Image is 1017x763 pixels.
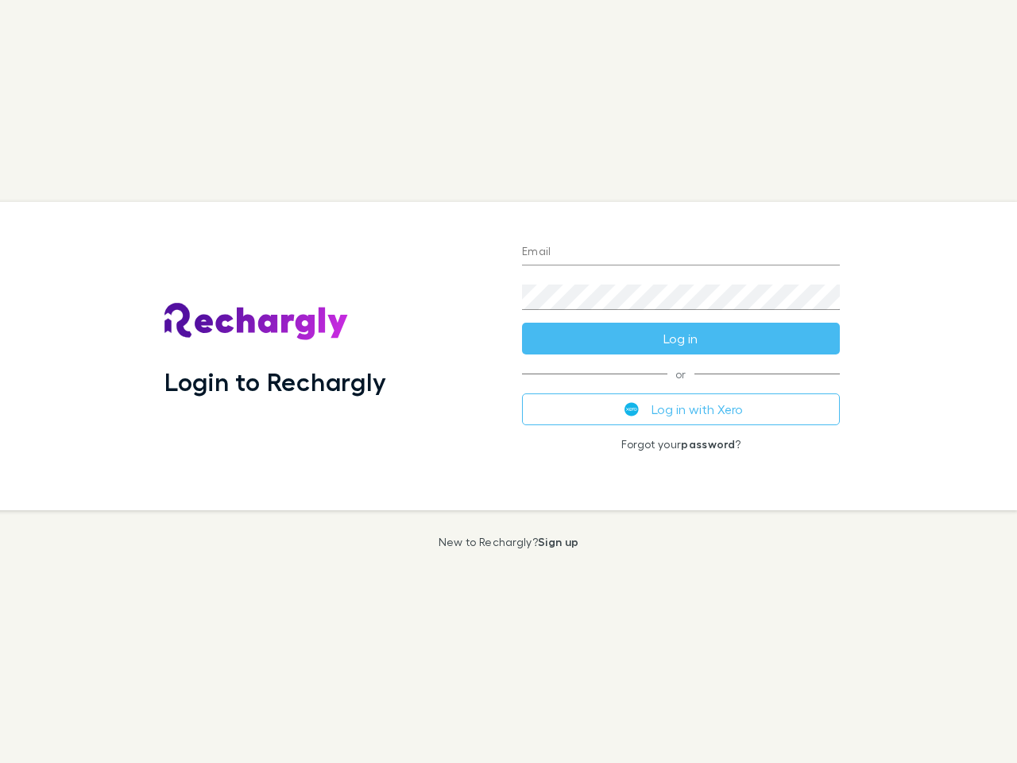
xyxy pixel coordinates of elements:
a: password [681,437,735,451]
img: Rechargly's Logo [164,303,349,341]
p: New to Rechargly? [439,536,579,548]
img: Xero's logo [625,402,639,416]
p: Forgot your ? [522,438,840,451]
h1: Login to Rechargly [164,366,386,397]
a: Sign up [538,535,578,548]
button: Log in with Xero [522,393,840,425]
button: Log in [522,323,840,354]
